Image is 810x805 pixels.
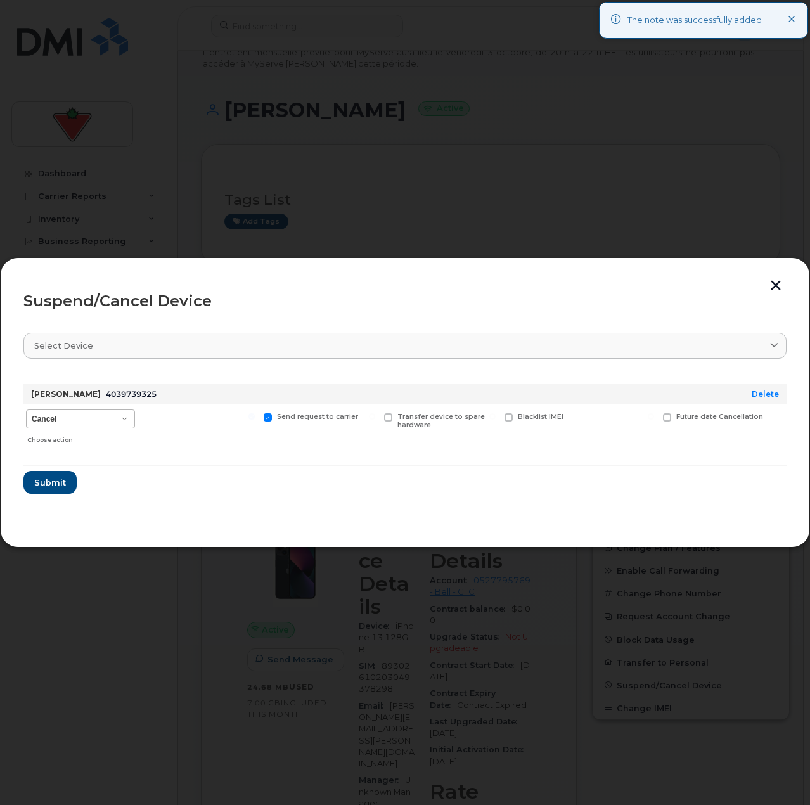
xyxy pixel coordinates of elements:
[397,413,485,429] span: Transfer device to spare hardware
[248,413,255,420] input: Send request to carrier
[23,293,787,309] div: Suspend/Cancel Device
[277,413,358,421] span: Send request to carrier
[648,413,654,420] input: Future date Cancellation
[489,413,496,420] input: Blacklist IMEI
[676,413,763,421] span: Future date Cancellation
[627,14,762,27] div: The note was successfully added
[518,413,563,421] span: Blacklist IMEI
[369,413,375,420] input: Transfer device to spare hardware
[752,389,779,399] a: Delete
